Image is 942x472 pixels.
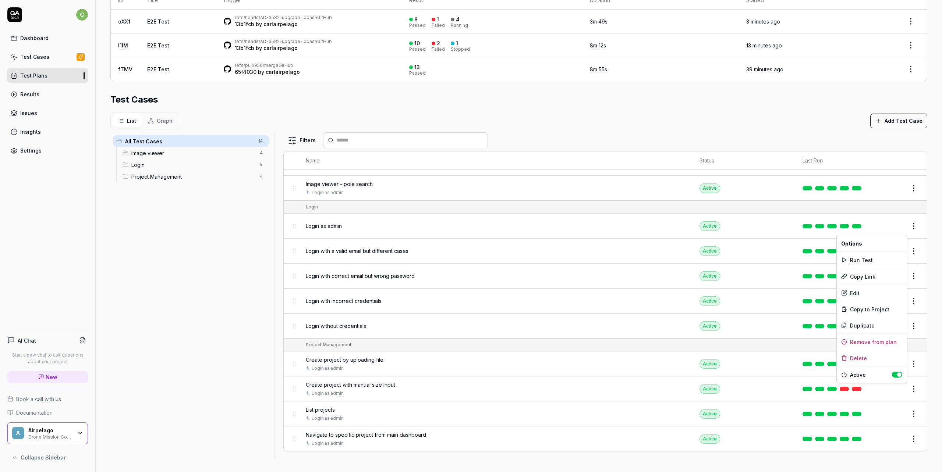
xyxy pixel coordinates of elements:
[850,305,889,313] span: Copy to Project
[837,350,907,366] div: Delete
[837,252,907,268] div: Run Test
[837,285,907,301] a: Edit
[837,268,907,285] div: Copy Link
[837,334,907,350] div: Remove from plan
[841,240,862,247] span: Options
[850,371,892,379] span: Active
[837,317,907,333] div: Duplicate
